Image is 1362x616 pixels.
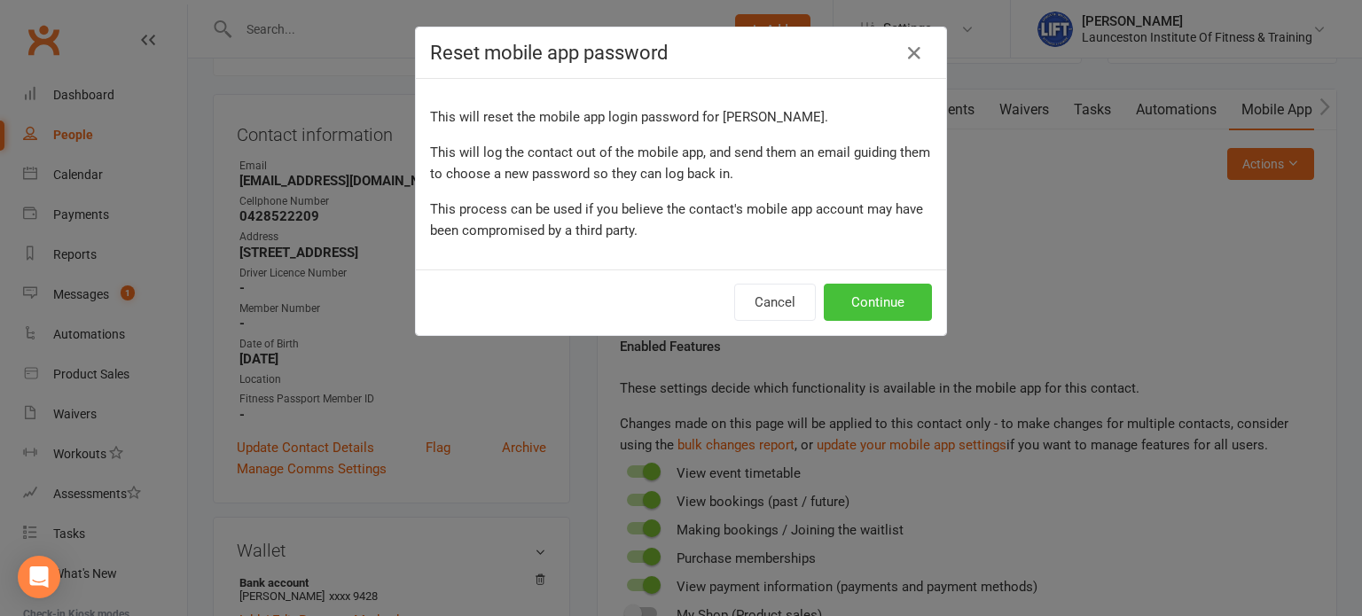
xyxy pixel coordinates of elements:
button: Continue [824,284,932,321]
button: Cancel [734,284,816,321]
span: This will log the contact out of the mobile app, and send them an email guiding them to choose a ... [430,144,930,182]
div: Open Intercom Messenger [18,556,60,598]
span: This process can be used if you believe the contact's mobile app account may have been compromise... [430,201,923,238]
button: Close [900,39,928,67]
span: This will reset the mobile app login password for [PERSON_NAME]. [430,109,828,125]
h4: Reset mobile app password [430,42,932,64]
